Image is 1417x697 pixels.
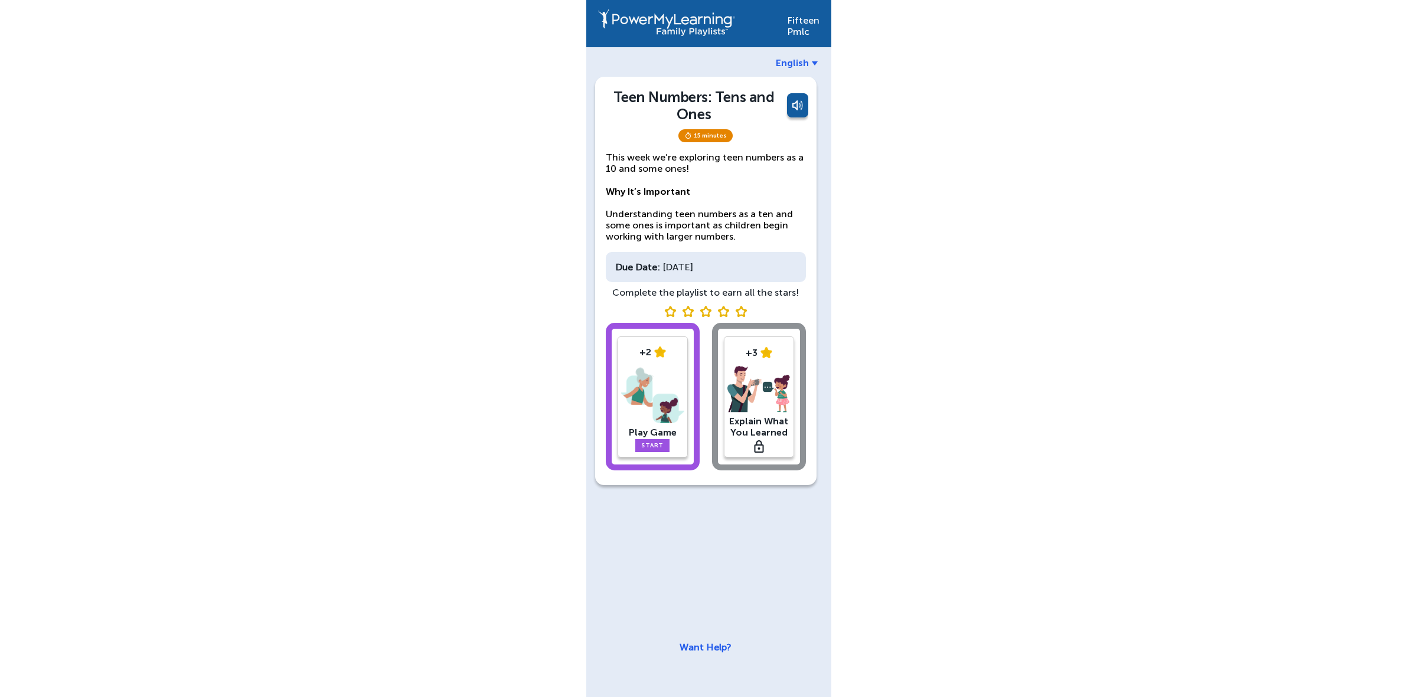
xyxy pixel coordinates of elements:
a: Want Help? [680,642,732,653]
img: PowerMyLearning Connect [598,9,735,36]
span: English [776,57,809,68]
div: [DATE] [606,252,806,282]
img: play-game.png [621,365,684,426]
div: Complete the playlist to earn all the stars! [606,287,806,298]
strong: Why It’s Important [606,186,690,197]
div: Due Date: [615,261,660,273]
p: This week we’re exploring teen numbers as a 10 and some ones! Understanding teen numbers as a ten... [606,152,806,243]
a: Start [635,439,670,452]
span: 15 minutes [678,129,733,142]
img: blank star [682,306,694,317]
div: Fifteen Pmlc [787,9,819,37]
img: lock.svg [754,440,764,453]
div: Play Game [621,427,684,438]
img: blank star [735,306,747,317]
img: blank star [700,306,711,317]
div: Teen Numbers: Tens and Ones [606,89,782,123]
div: +2 [621,346,684,358]
img: star [654,346,666,358]
img: blank star [664,306,676,317]
img: timer.svg [684,132,692,139]
a: English [776,57,818,68]
img: blank star [717,306,729,317]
